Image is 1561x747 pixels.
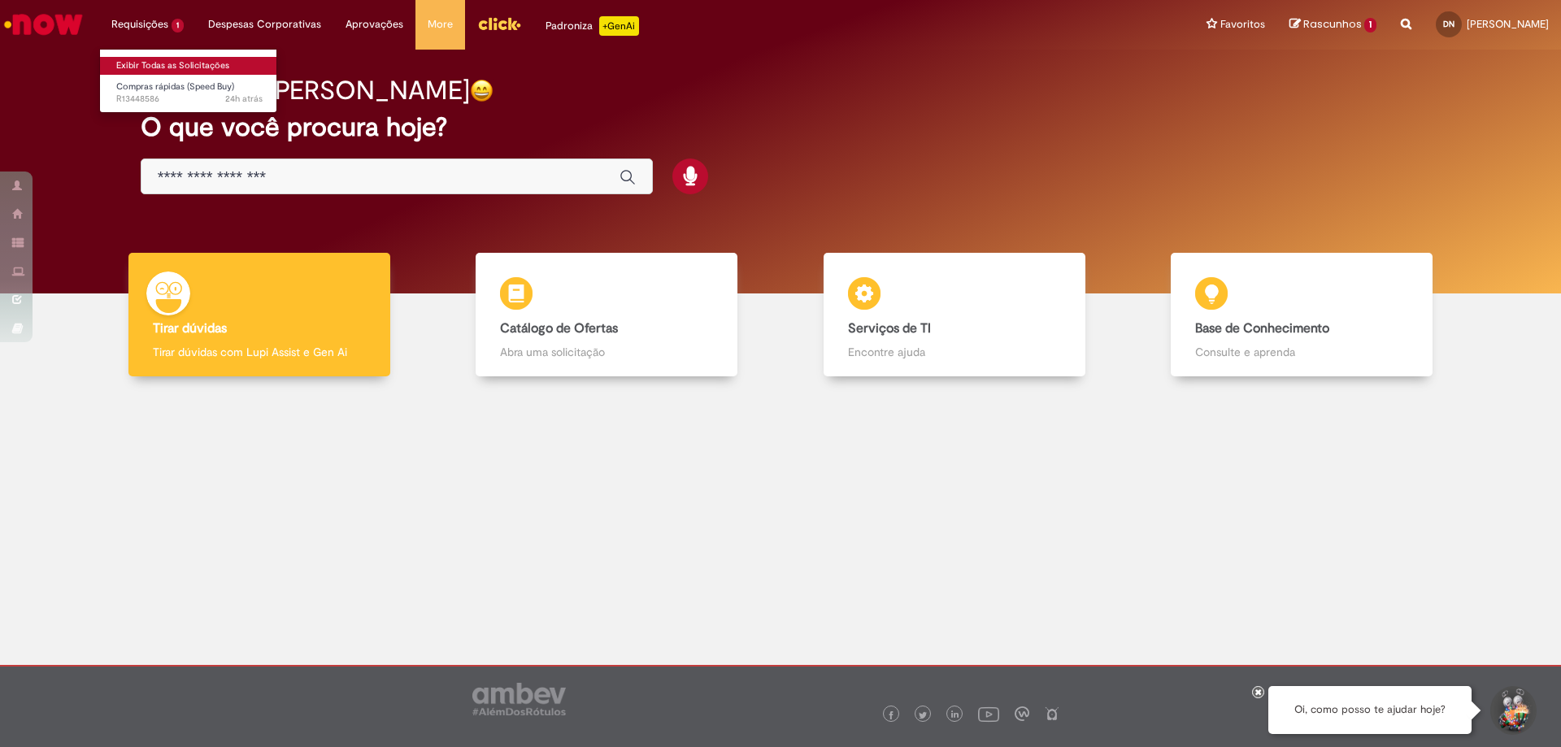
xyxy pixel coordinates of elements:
span: R13448586 [116,93,263,106]
a: Base de Conhecimento Consulte e aprenda [1128,253,1476,377]
p: Tirar dúvidas com Lupi Assist e Gen Ai [153,344,366,360]
a: Rascunhos [1289,17,1376,33]
img: logo_footer_youtube.png [978,703,999,724]
span: 1 [172,19,184,33]
img: logo_footer_linkedin.png [951,710,959,720]
p: Abra uma solicitação [500,344,713,360]
span: [PERSON_NAME] [1467,17,1549,31]
img: logo_footer_ambev_rotulo_gray.png [472,683,566,715]
span: Rascunhos [1303,16,1362,32]
span: DN [1443,19,1454,29]
img: logo_footer_facebook.png [887,711,895,719]
img: logo_footer_workplace.png [1015,706,1029,721]
span: Aprovações [346,16,403,33]
time: 26/08/2025 14:18:40 [225,93,263,105]
a: Serviços de TI Encontre ajuda [780,253,1128,377]
p: +GenAi [599,16,639,36]
img: click_logo_yellow_360x200.png [477,11,521,36]
a: Tirar dúvidas Tirar dúvidas com Lupi Assist e Gen Ai [85,253,433,377]
span: 1 [1364,18,1376,33]
img: happy-face.png [470,79,494,102]
button: Iniciar Conversa de Suporte [1488,686,1537,735]
div: Padroniza [546,16,639,36]
img: ServiceNow [2,8,85,41]
h2: Boa tarde, [PERSON_NAME] [141,76,470,105]
span: Despesas Corporativas [208,16,321,33]
span: Compras rápidas (Speed Buy) [116,80,234,93]
b: Catálogo de Ofertas [500,320,618,337]
img: logo_footer_twitter.png [919,711,927,719]
b: Tirar dúvidas [153,320,227,337]
h2: O que você procura hoje? [141,113,1421,141]
a: Exibir Todas as Solicitações [100,57,279,75]
img: logo_footer_naosei.png [1045,706,1059,721]
b: Serviços de TI [848,320,931,337]
span: Favoritos [1220,16,1265,33]
a: Aberto R13448586 : Compras rápidas (Speed Buy) [100,78,279,108]
b: Base de Conhecimento [1195,320,1329,337]
span: Requisições [111,16,168,33]
span: 24h atrás [225,93,263,105]
p: Encontre ajuda [848,344,1061,360]
p: Consulte e aprenda [1195,344,1408,360]
ul: Requisições [99,49,277,113]
a: Catálogo de Ofertas Abra uma solicitação [433,253,781,377]
div: Oi, como posso te ajudar hoje? [1268,686,1472,734]
span: More [428,16,453,33]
